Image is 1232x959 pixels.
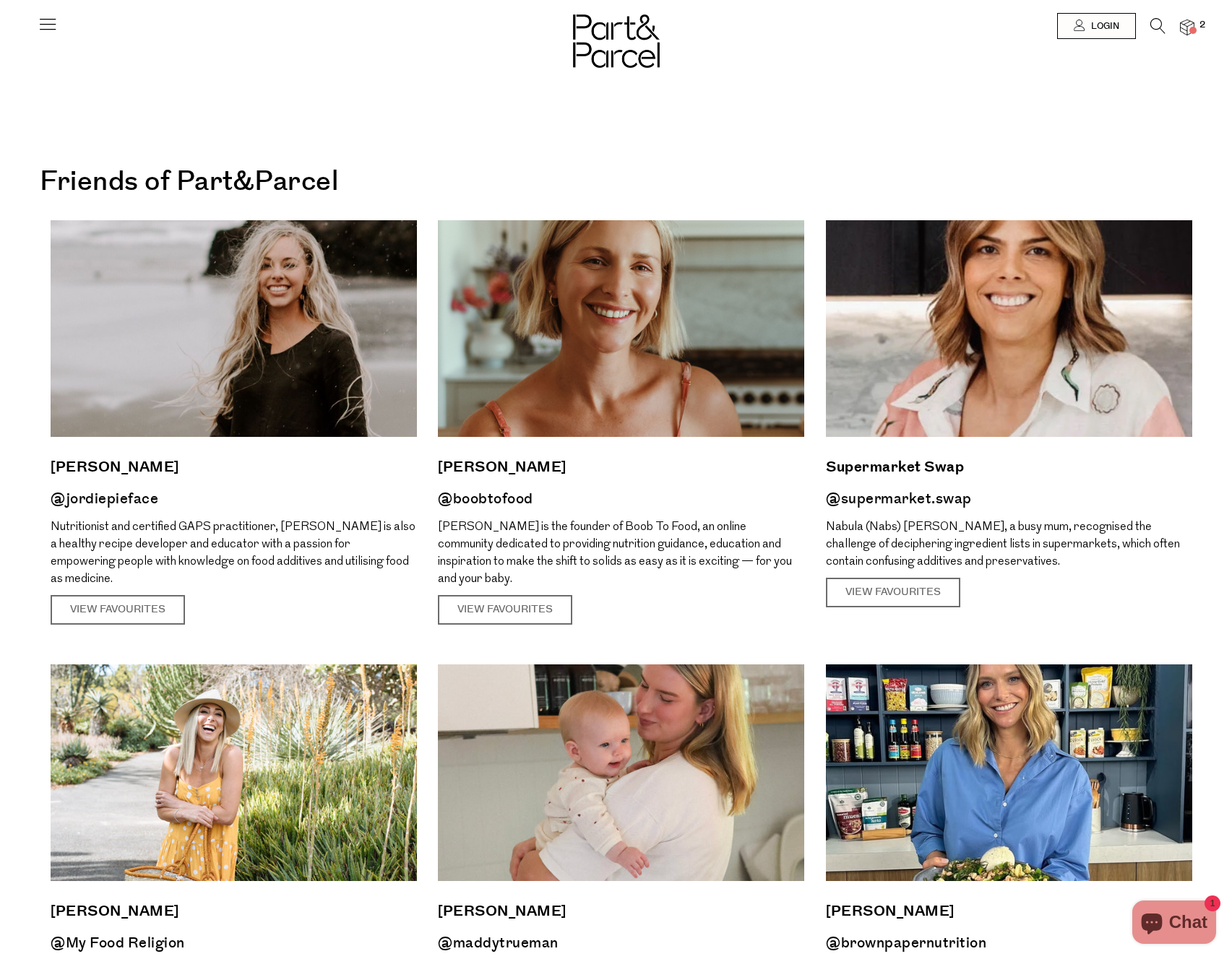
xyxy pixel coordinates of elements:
[51,455,417,479] a: [PERSON_NAME]
[40,159,1192,206] h1: Friends of Part&Parcel
[1196,19,1209,32] span: 2
[51,595,185,625] a: View Favourites
[1128,901,1220,947] inbox-online-store-chat: Shopify online store chat
[1180,19,1194,35] a: 2
[51,521,415,585] span: Nutritionist and certified GAPS practitioner, [PERSON_NAME] is also a healthy recipe developer an...
[51,489,158,509] a: @jordiepieface
[1087,20,1119,32] span: Login
[826,455,1192,479] a: Supermarket Swap
[51,220,417,437] img: Jordan Pie
[573,14,660,68] img: Part&Parcel
[826,521,1180,568] span: Nabula (Nabs) [PERSON_NAME], a busy mum, recognised the challenge of deciphering ingredient lists...
[438,664,804,881] img: Maddy Trueman
[438,899,804,924] a: [PERSON_NAME]
[438,933,559,953] a: @maddytrueman
[438,220,804,437] img: Luka McCabe
[438,455,804,479] a: [PERSON_NAME]
[438,595,572,625] a: View Favourites
[51,933,185,953] a: @My Food Religion
[51,899,417,924] a: [PERSON_NAME]
[826,933,986,953] a: @brownpapernutrition
[826,578,960,608] a: View Favourites
[826,664,1192,881] img: Jacq Alwill
[826,489,972,509] a: @supermarket.swap
[1057,13,1136,39] a: Login
[826,899,1192,924] a: [PERSON_NAME]
[438,489,533,509] a: @boobtofood
[826,220,1192,437] img: Supermarket Swap
[51,664,417,881] img: Shan Cooper
[438,521,792,585] span: [PERSON_NAME] is the founder of Boob To Food, an online community dedicated to providing nutritio...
